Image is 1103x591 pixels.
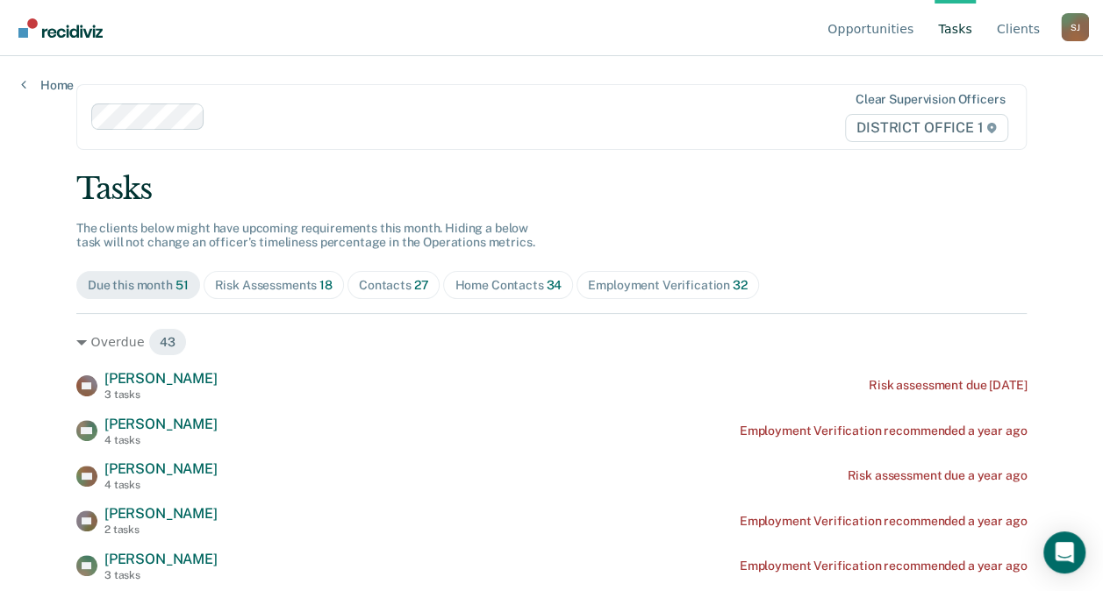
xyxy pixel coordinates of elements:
span: [PERSON_NAME] [104,460,218,477]
img: Recidiviz [18,18,103,38]
div: Risk assessment due [DATE] [869,378,1027,393]
div: Home Contacts [455,278,562,293]
div: Risk Assessments [215,278,333,293]
span: The clients below might have upcoming requirements this month. Hiding a below task will not chang... [76,221,535,250]
span: 34 [546,278,562,292]
div: S J [1061,13,1089,41]
span: 43 [148,328,187,356]
div: 4 tasks [104,434,218,446]
div: Risk assessment due a year ago [847,468,1027,483]
span: DISTRICT OFFICE 1 [845,114,1008,142]
div: Employment Verification recommended a year ago [740,424,1028,438]
div: Clear supervision officers [856,92,1005,107]
div: 3 tasks [104,569,218,581]
button: Profile dropdown button [1061,13,1089,41]
a: Home [21,77,74,93]
div: 2 tasks [104,523,218,536]
div: Employment Verification recommended a year ago [740,559,1028,573]
span: 51 [175,278,189,292]
div: Overdue 43 [76,328,1027,356]
span: [PERSON_NAME] [104,551,218,567]
div: 3 tasks [104,388,218,401]
div: Due this month [88,278,189,293]
span: [PERSON_NAME] [104,505,218,522]
span: 18 [319,278,333,292]
div: 4 tasks [104,479,218,491]
div: Open Intercom Messenger [1043,531,1085,573]
div: Tasks [76,171,1027,207]
span: 27 [414,278,429,292]
span: [PERSON_NAME] [104,416,218,432]
div: Employment Verification recommended a year ago [740,514,1028,529]
div: Employment Verification [588,278,747,293]
span: 32 [733,278,748,292]
div: Contacts [359,278,429,293]
span: [PERSON_NAME] [104,370,218,387]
